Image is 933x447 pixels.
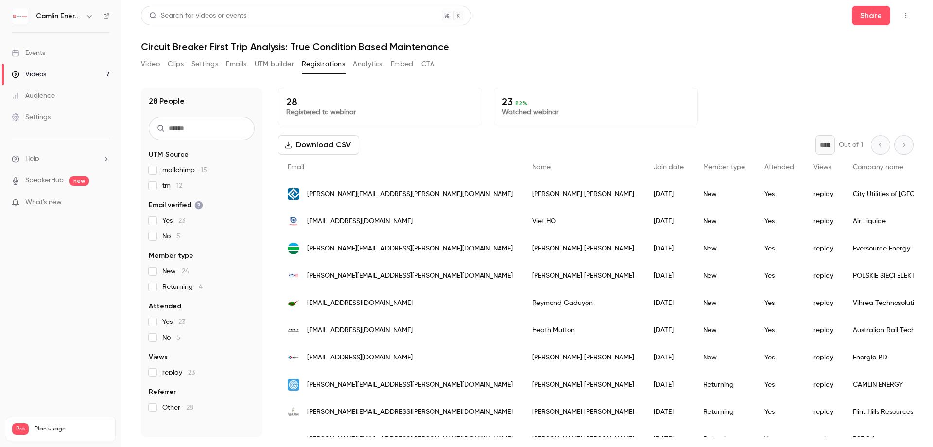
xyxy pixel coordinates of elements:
[141,41,914,53] h1: Circuit Breaker First Trip Analysis: True Condition Based Maintenance
[162,368,195,377] span: replay
[755,180,804,208] div: Yes
[288,352,299,363] img: energiapd.com
[186,404,193,411] span: 28
[522,289,644,317] div: Reymond Gaduyon
[898,8,914,23] button: Top Bar Actions
[307,271,513,281] span: [PERSON_NAME][EMAIL_ADDRESS][PERSON_NAME][DOMAIN_NAME]
[644,398,693,426] div: [DATE]
[149,302,181,311] span: Attended
[12,423,29,435] span: Pro
[755,398,804,426] div: Yes
[693,398,755,426] div: Returning
[191,56,218,72] button: Settings
[226,56,246,72] button: Emails
[182,268,189,275] span: 24
[25,197,62,208] span: What's new
[149,11,246,21] div: Search for videos or events
[307,407,513,417] span: [PERSON_NAME][EMAIL_ADDRESS][PERSON_NAME][DOMAIN_NAME]
[12,48,45,58] div: Events
[755,289,804,317] div: Yes
[522,262,644,289] div: [PERSON_NAME] [PERSON_NAME]
[644,262,693,289] div: [DATE]
[12,91,55,101] div: Audience
[644,235,693,262] div: [DATE]
[804,235,843,262] div: replay
[176,182,182,189] span: 12
[693,289,755,317] div: New
[288,406,299,418] img: fhr.com
[35,425,109,433] span: Plan usage
[278,135,359,155] button: Download CSV
[162,216,185,226] span: Yes
[693,235,755,262] div: New
[286,96,474,107] p: 28
[162,282,203,292] span: Returning
[644,289,693,317] div: [DATE]
[162,333,180,342] span: No
[288,379,299,391] img: camlinenergy.com
[644,208,693,235] div: [DATE]
[644,317,693,344] div: [DATE]
[532,164,551,171] span: Name
[141,56,160,72] button: Video
[755,208,804,235] div: Yes
[804,208,843,235] div: replay
[162,181,182,191] span: tm
[162,232,180,241] span: No
[178,319,185,325] span: 23
[654,164,684,171] span: Join date
[644,371,693,398] div: [DATE]
[25,176,64,186] a: SpeakerHub
[149,200,203,210] span: Email verified
[522,180,644,208] div: [PERSON_NAME] [PERSON_NAME]
[804,317,843,344] div: replay
[515,100,527,107] span: 82 %
[522,208,644,235] div: Viet HO
[288,164,304,171] span: Email
[693,317,755,344] div: New
[693,344,755,371] div: New
[12,112,51,122] div: Settings
[804,180,843,208] div: replay
[755,317,804,344] div: Yes
[162,165,207,175] span: mailchimp
[302,56,345,72] button: Registrations
[755,344,804,371] div: Yes
[288,270,299,282] img: pse.pl
[149,251,193,261] span: Member type
[149,150,189,160] span: UTM Source
[176,334,180,341] span: 5
[703,164,745,171] span: Member type
[288,188,299,200] img: cityutilities.net
[176,233,180,240] span: 5
[149,352,168,362] span: Views
[522,398,644,426] div: [PERSON_NAME] [PERSON_NAME]
[162,317,185,327] span: Yes
[12,154,110,164] li: help-dropdown-opener
[168,56,184,72] button: Clips
[804,289,843,317] div: replay
[804,398,843,426] div: replay
[307,325,413,336] span: [EMAIL_ADDRESS][DOMAIN_NAME]
[162,403,193,412] span: Other
[353,56,383,72] button: Analytics
[307,298,413,308] span: [EMAIL_ADDRESS][DOMAIN_NAME]
[693,262,755,289] div: New
[307,189,513,199] span: [PERSON_NAME][EMAIL_ADDRESS][PERSON_NAME][DOMAIN_NAME]
[98,198,110,207] iframe: Noticeable Trigger
[162,267,189,276] span: New
[644,180,693,208] div: [DATE]
[813,164,831,171] span: Views
[522,235,644,262] div: [PERSON_NAME] [PERSON_NAME]
[36,11,82,21] h6: Camlin Energy
[804,344,843,371] div: replay
[502,107,690,117] p: Watched webinar
[755,235,804,262] div: Yes
[693,180,755,208] div: New
[286,107,474,117] p: Registered to webinar
[522,344,644,371] div: [PERSON_NAME] [PERSON_NAME]
[149,95,185,107] h1: 28 People
[764,164,794,171] span: Attended
[839,140,863,150] p: Out of 1
[852,6,890,25] button: Share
